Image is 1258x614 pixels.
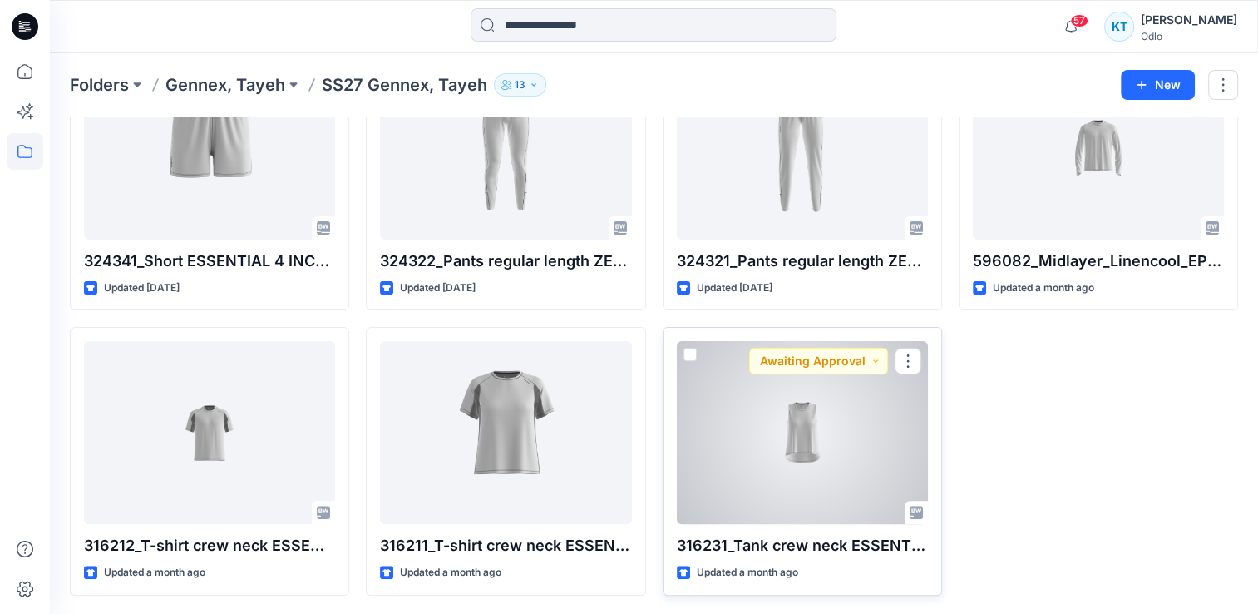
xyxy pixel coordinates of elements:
p: Updated a month ago [400,564,501,582]
p: 324321_Pants regular length ZEROWEIGHT_P1_YPT [677,250,928,273]
a: 324341_Short ESSENTIAL 4 INCH_P1_YPT [84,57,335,240]
p: Updated a month ago [697,564,798,582]
p: 324322_Pants regular length ZEROWEIGHT_P1_YPT [380,250,631,273]
span: 57 [1070,14,1088,27]
p: 316231_Tank crew neck ESSENTIAL LINENCOOL_EP_YPT [677,534,928,557]
p: Updated [DATE] [400,280,476,297]
p: 316211_T-shirt crew neck ESSENTIAL LINENCOOL_EP_YPT [380,534,631,557]
p: Updated a month ago [993,280,1094,297]
p: 316212_T-shirt crew neck ESSENTIAL LINENCOOL_EP_YPT [84,534,335,557]
p: 596082_Midlayer_Linencool_EP_YPT [973,250,1224,273]
p: Updated a month ago [104,564,205,582]
a: 316212_T-shirt crew neck ESSENTIAL LINENCOOL_EP_YPT [84,341,335,524]
a: Folders [70,73,129,97]
p: 13 [515,76,525,94]
a: Gennex, Tayeh [165,73,285,97]
p: SS27 Gennex, Tayeh [322,73,487,97]
p: Updated [DATE] [104,280,180,297]
p: 324341_Short ESSENTIAL 4 INCH_P1_YPT [84,250,335,273]
div: KT [1104,12,1134,42]
a: 596082_Midlayer_Linencool_EP_YPT [973,57,1224,240]
a: 316211_T-shirt crew neck ESSENTIAL LINENCOOL_EP_YPT [380,341,631,524]
button: New [1121,70,1195,100]
div: [PERSON_NAME] [1141,10,1237,30]
p: Updated [DATE] [697,280,772,297]
a: 316231_Tank crew neck ESSENTIAL LINENCOOL_EP_YPT [677,341,928,524]
a: 324322_Pants regular length ZEROWEIGHT_P1_YPT [380,57,631,240]
a: 324321_Pants regular length ZEROWEIGHT_P1_YPT [677,57,928,240]
button: 13 [494,73,546,97]
div: Odlo [1141,30,1237,42]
